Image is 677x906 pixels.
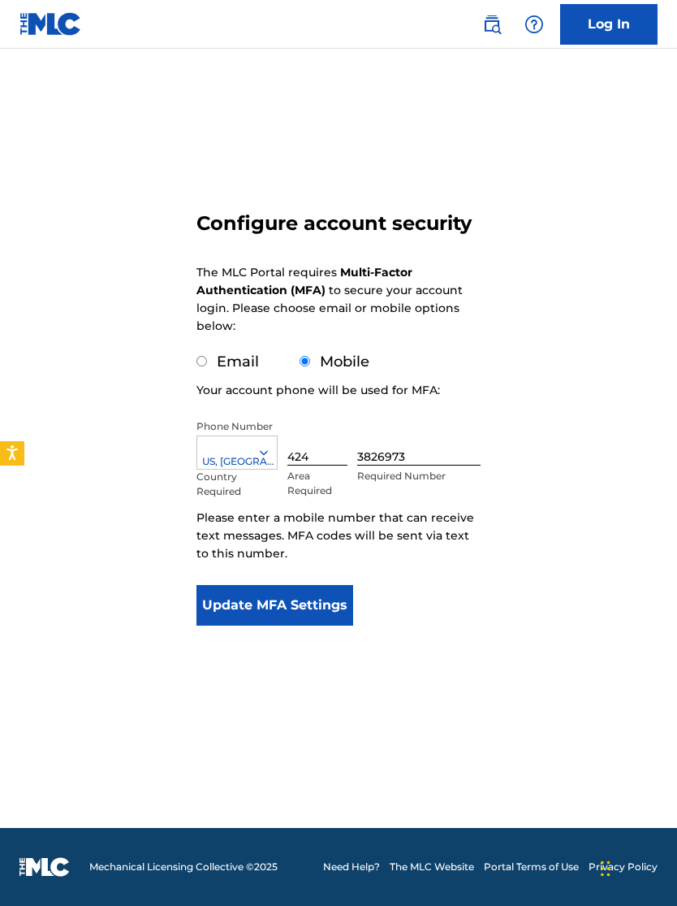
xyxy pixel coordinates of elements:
[217,353,259,371] label: Email
[19,12,82,36] img: MLC Logo
[196,381,440,399] p: Your account phone will be used for MFA:
[390,860,474,874] a: The MLC Website
[323,860,380,874] a: Need Help?
[287,469,347,498] p: Area Required
[601,844,610,893] div: Drag
[518,8,550,41] div: Help
[476,8,508,41] a: Public Search
[196,211,472,236] h3: Configure account security
[482,15,502,34] img: search
[196,470,250,499] p: Country Required
[196,263,463,335] p: The MLC Portal requires to secure your account login. Please choose email or mobile options below:
[484,860,579,874] a: Portal Terms of Use
[197,454,277,469] div: US, [GEOGRAPHIC_DATA] +1
[589,860,658,874] a: Privacy Policy
[196,585,353,626] button: Update MFA Settings
[524,15,544,34] img: help
[19,857,70,877] img: logo
[89,860,278,874] span: Mechanical Licensing Collective © 2025
[560,4,658,45] a: Log In
[196,509,481,562] p: Please enter a mobile number that can receive text messages. MFA codes will be sent via text to t...
[596,828,677,906] iframe: Chat Widget
[357,469,481,483] p: Required Number
[320,353,369,371] label: Mobile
